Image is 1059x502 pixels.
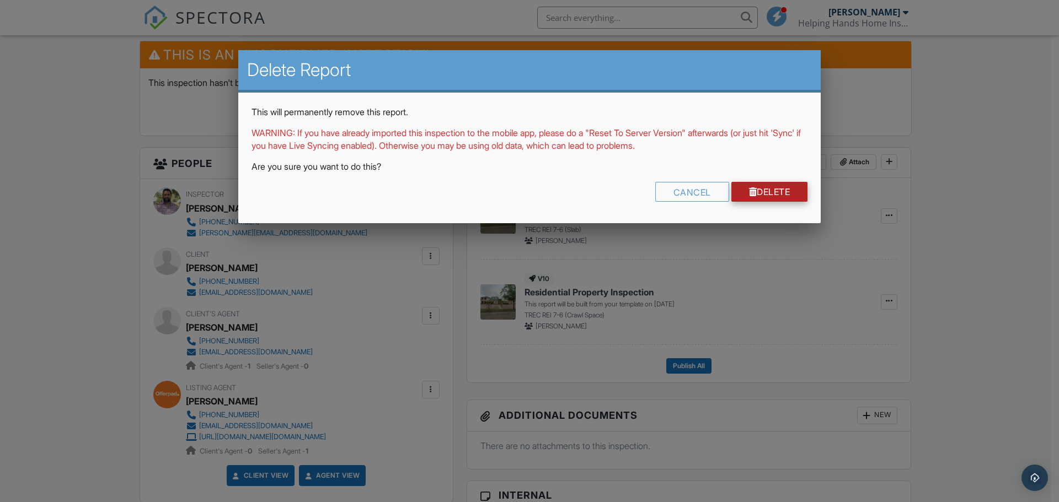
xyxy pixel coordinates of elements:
a: Delete [731,182,808,202]
div: Cancel [655,182,729,202]
p: WARNING: If you have already imported this inspection to the mobile app, please do a "Reset To Se... [252,127,807,152]
div: Open Intercom Messenger [1021,465,1048,491]
p: Are you sure you want to do this? [252,160,807,172]
p: This will permanently remove this report. [252,106,807,118]
h2: Delete Report [247,59,812,81]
